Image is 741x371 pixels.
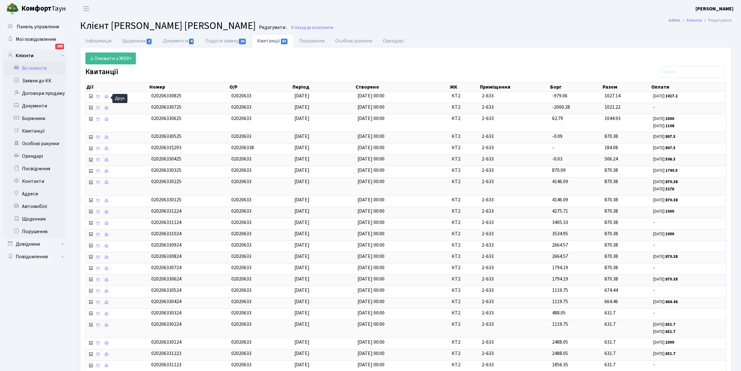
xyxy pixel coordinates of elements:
[151,178,181,185] span: 020206330225
[231,144,254,151] span: 020206338
[294,219,309,226] span: [DATE]
[658,66,726,78] input: Пошук...
[482,309,547,317] span: 2-633
[292,83,355,91] th: Період
[3,188,66,200] a: Адреси
[452,133,477,140] span: КТ2
[355,83,449,91] th: Створено
[231,242,251,248] span: 02020633
[151,253,181,260] span: 020206330824
[653,351,675,357] small: [DATE]:
[665,116,674,122] b: 2000
[604,104,620,111] span: 1021.22
[3,150,66,162] a: Орендарі
[294,92,309,99] span: [DATE]
[665,254,678,259] b: 870.38
[151,208,181,215] span: 020206331224
[357,230,384,237] span: [DATE] 00:00
[3,200,66,213] a: Автомобілі
[357,178,384,185] span: [DATE] 00:00
[80,34,117,47] a: Інформація
[3,33,66,46] a: Мої повідомлення200
[357,167,384,174] span: [DATE] 00:00
[294,144,309,151] span: [DATE]
[231,92,251,99] span: 02020633
[151,264,181,271] span: 020206330724
[653,276,678,282] small: [DATE]:
[665,209,674,214] b: 1000
[695,5,733,12] b: [PERSON_NAME]
[231,350,251,357] span: 02020633
[482,361,547,368] span: 2-633
[552,196,568,203] span: 4146.09
[687,17,702,24] a: Клієнти
[452,92,477,100] span: КТ2
[602,83,651,91] th: Разом
[149,83,229,91] th: Номер
[294,230,309,237] span: [DATE]
[3,250,66,263] a: Повідомлення
[151,219,181,226] span: 020206331124
[482,287,547,294] span: 2-633
[231,133,251,140] span: 02020633
[665,340,674,345] b: 2000
[294,167,309,174] span: [DATE]
[653,197,678,203] small: [DATE]:
[552,133,562,140] span: -0.09
[552,276,568,282] span: 1794.19
[665,134,675,139] b: 807.5
[294,276,309,282] span: [DATE]
[319,25,333,30] span: Клієнти
[294,298,309,305] span: [DATE]
[357,287,384,294] span: [DATE] 00:00
[653,340,674,345] small: [DATE]:
[151,339,181,346] span: 020206330124
[294,115,309,122] span: [DATE]
[665,179,678,185] b: 870.38
[3,238,66,250] a: Довідники
[357,264,384,271] span: [DATE] 00:00
[357,276,384,282] span: [DATE] 00:00
[452,339,477,346] span: КТ2
[151,287,181,294] span: 020206330524
[604,230,618,237] span: 870.38
[452,196,477,204] span: КТ2
[552,167,566,174] span: 870.09
[552,321,568,328] span: 1119.75
[665,145,675,151] b: 807.5
[482,298,547,305] span: 2-633
[158,34,200,47] a: Документи
[482,155,547,163] span: 2-633
[604,298,618,305] span: 664.46
[653,123,674,129] small: [DATE]:
[604,115,620,122] span: 1044.93
[604,155,618,162] span: 506.24
[452,230,477,237] span: КТ2
[452,208,477,215] span: КТ2
[669,17,680,24] a: Admin
[3,213,66,225] a: Щоденник
[231,155,251,162] span: 02020633
[604,276,618,282] span: 870.38
[452,264,477,271] span: КТ2
[552,144,554,151] span: -
[604,219,618,226] span: 870.38
[231,230,251,237] span: 02020633
[452,253,477,260] span: КТ2
[294,34,330,47] a: Порушення
[151,242,181,248] span: 020206330924
[378,34,409,47] a: Орендарі
[6,3,19,15] img: logo.png
[482,350,547,357] span: 2-633
[552,253,568,260] span: 2664.57
[151,309,181,316] span: 020206330324
[357,219,384,226] span: [DATE] 00:00
[653,209,674,214] small: [DATE]:
[294,253,309,260] span: [DATE]
[552,298,568,305] span: 1119.75
[449,83,479,91] th: ЖК
[231,339,251,346] span: 02020633
[452,276,477,283] span: КТ2
[482,167,547,174] span: 2-633
[653,322,675,327] small: [DATE]:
